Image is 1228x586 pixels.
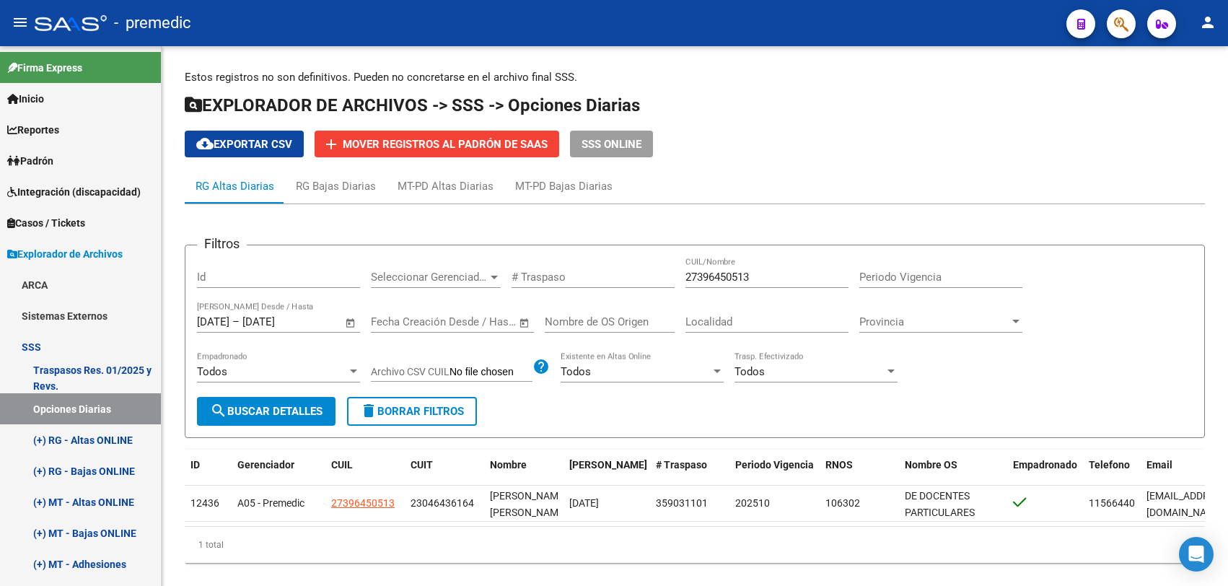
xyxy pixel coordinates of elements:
[582,138,641,151] span: SSS ONLINE
[820,450,899,497] datatable-header-cell: RNOS
[1083,450,1141,497] datatable-header-cell: Telefono
[825,459,853,471] span: RNOS
[296,178,376,194] div: RG Bajas Diarias
[735,459,814,471] span: Periodo Vigencia
[7,122,59,138] span: Reportes
[185,95,640,115] span: EXPLORADOR DE ARCHIVOS -> SSS -> Opciones Diarias
[325,450,405,497] datatable-header-cell: CUIL
[343,315,359,331] button: Open calendar
[398,178,494,194] div: MT-PD Altas Diarias
[232,315,240,328] span: –
[1007,450,1083,497] datatable-header-cell: Empadronado
[729,450,820,497] datatable-header-cell: Periodo Vigencia
[331,459,353,471] span: CUIL
[569,495,644,512] div: [DATE]
[185,527,1205,563] div: 1 total
[859,315,1009,328] span: Provincia
[734,365,765,378] span: Todos
[196,178,274,194] div: RG Altas Diarias
[532,358,550,375] mat-icon: help
[1199,14,1216,31] mat-icon: person
[197,315,229,328] input: Fecha inicio
[232,450,325,497] datatable-header-cell: Gerenciador
[905,490,975,518] span: DE DOCENTES PARTICULARES
[905,459,957,471] span: Nombre OS
[1179,537,1214,572] div: Open Intercom Messenger
[237,459,294,471] span: Gerenciador
[185,69,1205,85] p: Estos registros no son definitivos. Pueden no concretarse en el archivo final SSS.
[7,91,44,107] span: Inicio
[210,405,323,418] span: Buscar Detalles
[563,450,650,497] datatable-header-cell: Fecha Traspaso
[411,459,433,471] span: CUIT
[484,450,563,497] datatable-header-cell: Nombre
[237,497,304,509] span: A05 - Premedic
[899,450,1007,497] datatable-header-cell: Nombre OS
[561,365,591,378] span: Todos
[185,131,304,157] button: Exportar CSV
[190,497,219,509] span: 12436
[449,366,532,379] input: Archivo CSV CUIL
[515,178,613,194] div: MT-PD Bajas Diarias
[371,366,449,377] span: Archivo CSV CUIL
[196,135,214,152] mat-icon: cloud_download
[343,138,548,151] span: Mover registros al PADRÓN de SAAS
[197,234,247,254] h3: Filtros
[1013,459,1077,471] span: Empadronado
[1141,450,1220,497] datatable-header-cell: Email
[490,459,527,471] span: Nombre
[656,497,708,509] span: 359031101
[517,315,533,331] button: Open calendar
[7,184,141,200] span: Integración (discapacidad)
[371,315,429,328] input: Fecha inicio
[7,246,123,262] span: Explorador de Archivos
[825,497,860,509] span: 106302
[656,459,707,471] span: # Traspaso
[7,153,53,169] span: Padrón
[315,131,559,157] button: Mover registros al PADRÓN de SAAS
[1089,459,1130,471] span: Telefono
[114,7,191,39] span: - premedic
[371,271,488,284] span: Seleccionar Gerenciador
[197,397,335,426] button: Buscar Detalles
[569,459,647,471] span: [PERSON_NAME]
[347,397,477,426] button: Borrar Filtros
[7,60,82,76] span: Firma Express
[1089,497,1146,509] span: 1156644065
[735,497,770,509] span: 202510
[490,490,567,518] span: [PERSON_NAME] [PERSON_NAME]
[442,315,512,328] input: Fecha fin
[570,131,653,157] button: SSS ONLINE
[185,450,232,497] datatable-header-cell: ID
[411,495,474,512] div: 23046436164
[360,402,377,419] mat-icon: delete
[405,450,484,497] datatable-header-cell: CUIT
[210,402,227,419] mat-icon: search
[1146,459,1172,471] span: Email
[7,215,85,231] span: Casos / Tickets
[650,450,729,497] datatable-header-cell: # Traspaso
[196,138,292,151] span: Exportar CSV
[12,14,29,31] mat-icon: menu
[197,365,227,378] span: Todos
[190,459,200,471] span: ID
[360,405,464,418] span: Borrar Filtros
[331,497,395,509] span: 27396450513
[323,136,340,153] mat-icon: add
[242,315,312,328] input: Fecha fin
